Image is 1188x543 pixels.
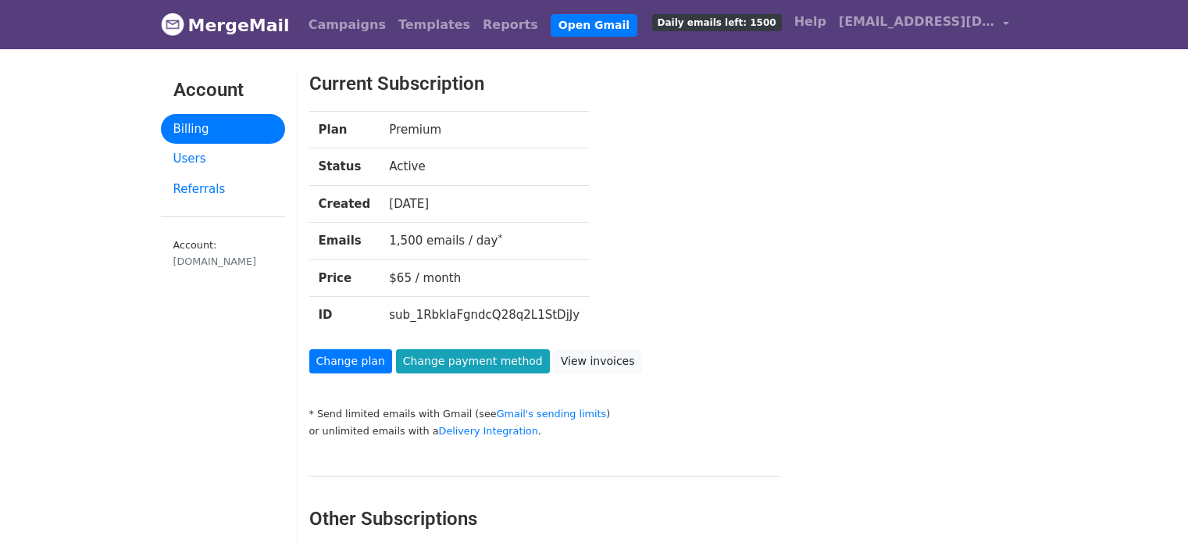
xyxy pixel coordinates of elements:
[309,297,380,334] th: ID
[302,9,392,41] a: Campaigns
[309,408,611,438] small: * Send limited emails with Gmail (see ) or unlimited emails with a .
[788,6,833,38] a: Help
[173,254,273,269] div: [DOMAIN_NAME]
[380,223,589,260] td: 1,500 emails / day
[839,13,995,31] span: [EMAIL_ADDRESS][DOMAIN_NAME]
[380,297,589,334] td: sub_1RbkIaFgndcQ28q2L1StDjJy
[161,114,285,145] a: Billing
[309,148,380,186] th: Status
[646,6,788,38] a: Daily emails left: 1500
[309,73,966,95] h3: Current Subscription
[309,223,380,260] th: Emails
[309,111,380,148] th: Plan
[554,349,642,373] a: View invoices
[380,259,589,297] td: $65 / month
[476,9,544,41] a: Reports
[380,185,589,223] td: [DATE]
[309,349,392,373] a: Change plan
[161,13,184,36] img: MergeMail logo
[497,408,607,420] a: Gmail's sending limits
[396,349,550,373] a: Change payment method
[309,185,380,223] th: Created
[380,148,589,186] td: Active
[173,79,273,102] h3: Account
[173,239,273,269] small: Account:
[392,9,476,41] a: Templates
[161,144,285,174] a: Users
[833,6,1015,43] a: [EMAIL_ADDRESS][DOMAIN_NAME]
[551,14,637,37] a: Open Gmail
[309,508,780,530] h3: Other Subscriptions
[380,111,589,148] td: Premium
[161,9,290,41] a: MergeMail
[439,425,538,437] a: Delivery Integration
[161,174,285,205] a: Referrals
[309,259,380,297] th: Price
[652,14,782,31] span: Daily emails left: 1500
